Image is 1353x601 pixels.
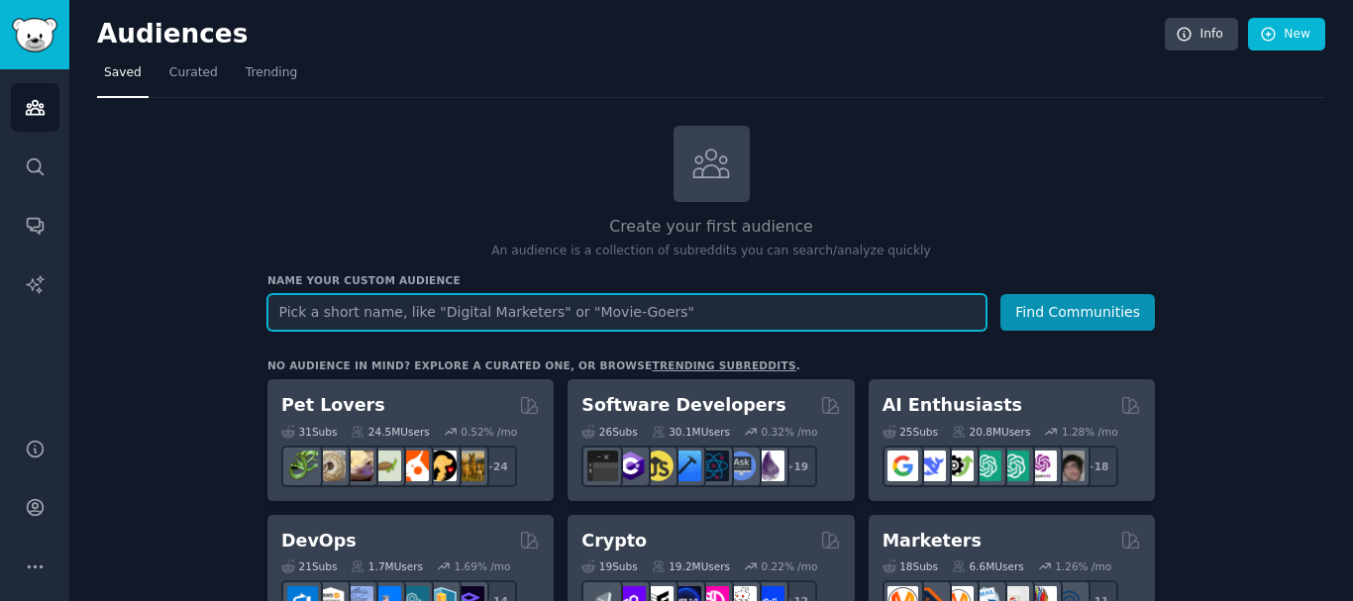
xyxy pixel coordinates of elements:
span: Saved [104,64,142,82]
div: 25 Sub s [883,425,938,439]
img: chatgpt_promptDesign [971,451,1001,481]
img: cockatiel [398,451,429,481]
img: chatgpt_prompts_ [998,451,1029,481]
h2: Audiences [97,19,1165,50]
button: Find Communities [1000,294,1155,331]
p: An audience is a collection of subreddits you can search/analyze quickly [267,243,1155,260]
img: ArtificalIntelligence [1054,451,1085,481]
input: Pick a short name, like "Digital Marketers" or "Movie-Goers" [267,294,987,331]
a: Info [1165,18,1238,51]
div: 0.32 % /mo [762,425,818,439]
div: 0.22 % /mo [762,559,818,573]
img: herpetology [287,451,318,481]
div: 26 Sub s [581,425,637,439]
h2: Crypto [581,529,647,553]
h2: Marketers [883,529,982,553]
div: 31 Sub s [281,425,337,439]
div: No audience in mind? Explore a curated one, or browse . [267,358,800,372]
div: 20.8M Users [952,425,1030,439]
div: 1.7M Users [351,559,423,573]
div: 1.69 % /mo [455,559,511,573]
img: ballpython [315,451,346,481]
a: Trending [239,57,304,98]
img: iOSProgramming [671,451,701,481]
a: trending subreddits [652,359,795,371]
div: 1.26 % /mo [1055,559,1111,573]
span: Trending [246,64,297,82]
span: Curated [169,64,218,82]
h2: AI Enthusiasts [883,393,1022,418]
img: dogbreed [454,451,484,481]
img: AskComputerScience [726,451,757,481]
img: turtle [370,451,401,481]
img: AItoolsCatalog [943,451,974,481]
div: 18 Sub s [883,559,938,573]
div: + 19 [776,446,817,487]
img: elixir [754,451,784,481]
a: New [1248,18,1325,51]
div: 24.5M Users [351,425,429,439]
img: leopardgeckos [343,451,373,481]
div: + 24 [475,446,517,487]
h3: Name your custom audience [267,273,1155,287]
div: 21 Sub s [281,559,337,573]
h2: Pet Lovers [281,393,385,418]
div: 0.52 % /mo [461,425,517,439]
h2: Software Developers [581,393,785,418]
img: GummySearch logo [12,18,57,52]
img: csharp [615,451,646,481]
div: + 18 [1077,446,1118,487]
img: reactnative [698,451,729,481]
div: 6.6M Users [952,559,1024,573]
img: PetAdvice [426,451,457,481]
div: 19.2M Users [652,559,730,573]
img: OpenAIDev [1026,451,1057,481]
h2: Create your first audience [267,215,1155,240]
img: GoogleGeminiAI [887,451,918,481]
div: 1.28 % /mo [1062,425,1118,439]
img: DeepSeek [915,451,946,481]
h2: DevOps [281,529,357,553]
img: software [587,451,618,481]
img: learnjavascript [643,451,674,481]
a: Curated [162,57,225,98]
a: Saved [97,57,149,98]
div: 30.1M Users [652,425,730,439]
div: 19 Sub s [581,559,637,573]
